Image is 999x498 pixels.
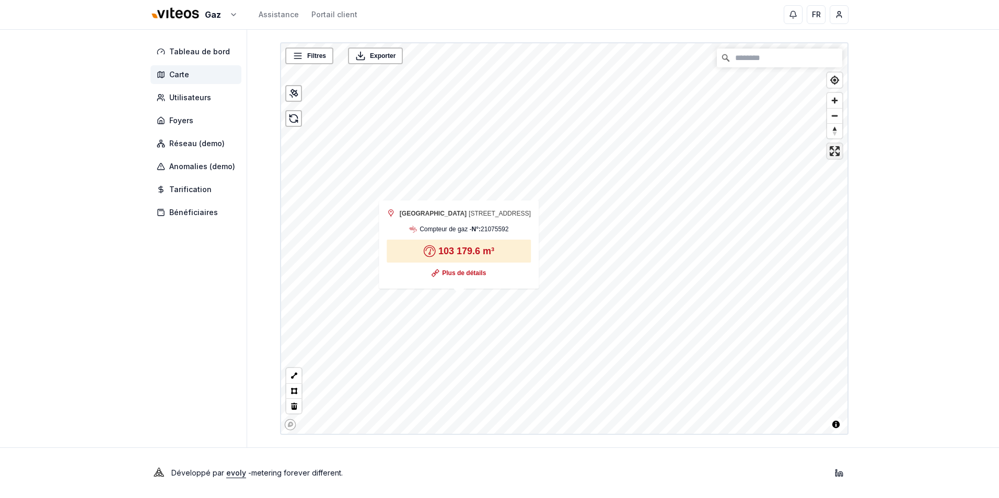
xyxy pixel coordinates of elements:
[226,468,246,477] a: evoly
[830,418,842,431] button: Toggle attribution
[259,9,299,20] a: Assistance
[286,368,301,383] button: LineString tool (l)
[169,92,211,103] span: Utilisateurs
[169,46,230,57] span: Tableau de bord
[827,144,842,159] button: Enter fullscreen
[827,124,842,138] span: Reset bearing to north
[169,207,218,218] span: Bénéficiaires
[717,49,842,67] input: Chercher
[286,398,301,413] button: Delete
[169,138,225,149] span: Réseau (demo)
[827,73,842,88] button: Find my location
[438,246,494,256] strong: 103 179.6 m³
[812,9,821,20] span: FR
[150,157,246,176] a: Anomalies (demo)
[205,8,221,21] span: Gaz
[150,88,246,107] a: Utilisateurs
[150,180,246,199] a: Tarification
[169,69,189,80] span: Carte
[400,208,467,219] strong: [GEOGRAPHIC_DATA]
[286,383,301,398] button: Polygon tool (p)
[284,419,296,431] a: Mapbox homepage
[281,43,850,436] canvas: Map
[311,9,357,20] a: Portail client
[150,4,238,26] button: Gaz
[150,1,201,26] img: Viteos - Gaz Logo
[442,268,486,278] a: Plus de détails
[472,226,481,233] strong: N°:
[807,5,826,24] button: FR
[169,161,235,172] span: Anomalies (demo)
[169,115,193,126] span: Foyers
[171,466,343,480] p: Développé par - metering forever different .
[307,51,326,61] span: Filtres
[827,109,842,123] span: Zoom out
[150,134,246,153] a: Réseau (demo)
[370,51,396,61] span: Exporter
[150,42,246,61] a: Tableau de bord
[827,108,842,123] button: Zoom out
[150,203,246,222] a: Bénéficiaires
[150,65,246,84] a: Carte
[150,465,167,481] img: Evoly Logo
[420,224,508,234] span: Compteur de gaz - 21075592
[150,111,246,130] a: Foyers
[387,208,531,219] div: [STREET_ADDRESS]
[827,93,842,108] button: Zoom in
[169,184,212,195] span: Tarification
[827,123,842,138] button: Reset bearing to north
